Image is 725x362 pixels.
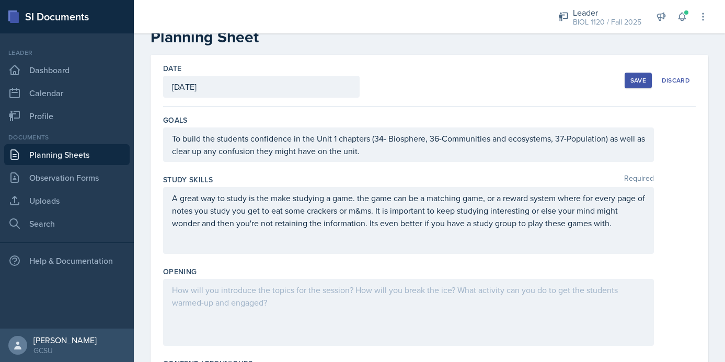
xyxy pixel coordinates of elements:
div: Documents [4,133,130,142]
div: Leader [573,6,641,19]
button: Save [625,73,652,88]
a: Calendar [4,83,130,103]
div: Leader [4,48,130,57]
div: BIOL 1120 / Fall 2025 [573,17,641,28]
a: Profile [4,106,130,126]
label: Goals [163,115,188,125]
label: Opening [163,266,197,277]
div: Help & Documentation [4,250,130,271]
div: Save [630,76,646,85]
h2: Planning Sheet [151,28,708,46]
a: Dashboard [4,60,130,80]
button: Discard [656,73,696,88]
div: Discard [662,76,690,85]
label: Date [163,63,181,74]
p: A great way to study is the make studying a game. the game can be a matching game, or a reward sy... [172,192,645,229]
p: To build the students confidence in the Unit 1 chapters (34- Biosphere, 36-Communities and ecosys... [172,132,645,157]
span: Required [624,174,654,185]
a: Observation Forms [4,167,130,188]
a: Uploads [4,190,130,211]
div: GCSU [33,345,97,356]
div: [PERSON_NAME] [33,335,97,345]
a: Planning Sheets [4,144,130,165]
a: Search [4,213,130,234]
label: Study Skills [163,174,213,185]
